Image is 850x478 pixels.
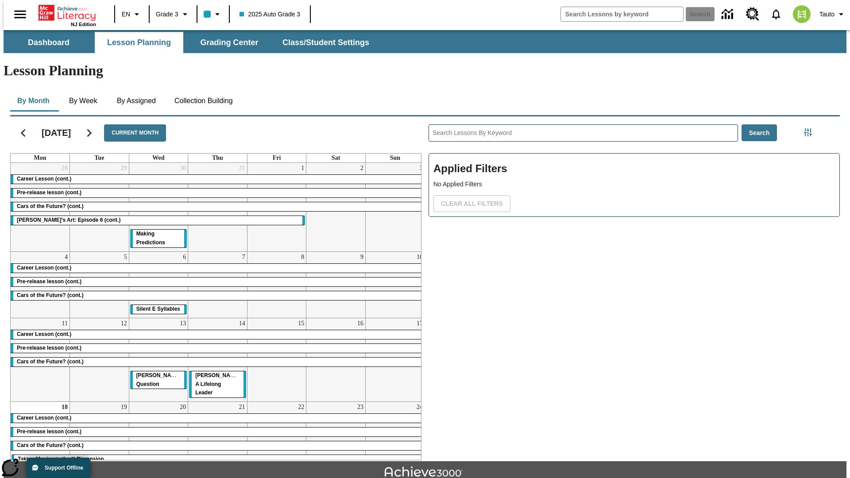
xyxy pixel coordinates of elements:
div: SubNavbar [4,30,846,53]
a: August 8, 2025 [299,252,306,262]
div: Calendar [3,113,421,460]
span: Pre-release lesson (cont.) [17,428,81,435]
td: August 7, 2025 [188,251,247,318]
input: search field [561,7,683,21]
p: No Applied Filters [433,180,835,189]
td: August 11, 2025 [11,318,70,402]
a: August 11, 2025 [60,318,70,329]
a: August 2, 2025 [359,163,365,173]
a: Tuesday [93,154,106,162]
button: Class/Student Settings [275,32,376,53]
h2: [DATE] [42,127,71,138]
span: Pre-release lesson (cont.) [17,278,81,285]
td: July 28, 2025 [11,163,70,251]
a: August 23, 2025 [355,402,365,412]
a: August 24, 2025 [415,402,425,412]
div: Home [39,3,96,27]
div: Silent E Syllables [130,305,187,314]
a: August 12, 2025 [119,318,129,329]
div: Violet's Art: Episode 6 (cont.) [11,216,305,225]
div: Cars of the Future? (cont.) [11,202,425,211]
button: Previous [12,122,35,144]
h1: Lesson Planning [4,62,846,79]
td: August 9, 2025 [306,251,366,318]
button: Grading Center [185,32,274,53]
h2: Applied Filters [433,158,835,180]
span: Taking Movies to the X-Dimension [18,456,104,462]
button: Grade: Grade 3, Select a grade [152,6,194,22]
a: July 29, 2025 [119,163,129,173]
a: August 20, 2025 [178,402,188,412]
td: August 17, 2025 [365,318,425,402]
div: Pre-release lesson (cont.) [11,428,425,436]
div: Career Lesson (cont.) [11,414,425,423]
button: By Month [10,90,57,112]
span: Cars of the Future? (cont.) [17,442,84,448]
button: Select a new avatar [788,3,816,26]
img: avatar image [793,5,811,23]
div: Career Lesson (cont.) [11,175,425,184]
a: Wednesday [151,154,166,162]
a: August 3, 2025 [418,163,425,173]
td: August 14, 2025 [188,318,247,402]
span: Cars of the Future? (cont.) [17,203,84,209]
span: EN [122,10,130,19]
a: August 7, 2025 [240,252,247,262]
td: July 30, 2025 [129,163,188,251]
a: August 18, 2025 [60,402,70,412]
span: Tauto [819,10,835,19]
a: August 5, 2025 [122,252,129,262]
a: August 16, 2025 [355,318,365,329]
td: August 12, 2025 [70,318,129,402]
span: Cars of the Future? (cont.) [17,292,84,298]
a: August 17, 2025 [415,318,425,329]
td: August 2, 2025 [306,163,366,251]
div: Pre-release lesson (cont.) [11,189,425,197]
td: July 31, 2025 [188,163,247,251]
div: Joplin's Question [130,371,187,389]
div: Making Predictions [130,230,187,247]
span: Support Offline [45,465,83,471]
span: NJ Edition [71,22,96,27]
a: Resource Center, Will open in new tab [741,2,765,26]
td: August 10, 2025 [365,251,425,318]
span: Joplin's Question [136,372,181,387]
span: Career Lesson (cont.) [17,331,71,337]
a: Sunday [388,154,402,162]
button: Lesson Planning [95,32,183,53]
a: Friday [271,154,283,162]
td: August 3, 2025 [365,163,425,251]
button: By Week [61,90,105,112]
button: Open side menu [7,1,33,27]
button: Next [78,122,100,144]
td: August 1, 2025 [247,163,306,251]
div: Pre-release lesson (cont.) [11,344,425,353]
span: Cars of the Future? (cont.) [17,358,84,365]
span: Career Lesson (cont.) [17,415,71,421]
div: Cars of the Future? (cont.) [11,358,425,366]
a: August 19, 2025 [119,402,129,412]
div: Search [421,113,840,460]
div: Taking Movies to the X-Dimension [12,455,424,464]
a: August 10, 2025 [415,252,425,262]
a: August 13, 2025 [178,318,188,329]
span: Pre-release lesson (cont.) [17,345,81,351]
button: Collection Building [167,90,240,112]
span: Pre-release lesson (cont.) [17,189,81,196]
a: Home [39,4,96,22]
div: Cars of the Future? (cont.) [11,291,425,300]
a: August 14, 2025 [237,318,247,329]
td: August 6, 2025 [129,251,188,318]
span: Career Lesson (cont.) [17,265,71,271]
button: By Assigned [110,90,163,112]
button: Profile/Settings [816,6,850,22]
div: Pre-release lesson (cont.) [11,278,425,286]
button: Dashboard [4,32,93,53]
span: Dianne Feinstein: A Lifelong Leader [195,372,242,396]
td: July 29, 2025 [70,163,129,251]
a: August 9, 2025 [359,252,365,262]
div: Cars of the Future? (cont.) [11,441,425,450]
td: August 4, 2025 [11,251,70,318]
a: Data Center [716,2,741,27]
div: Applied Filters [429,153,840,217]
